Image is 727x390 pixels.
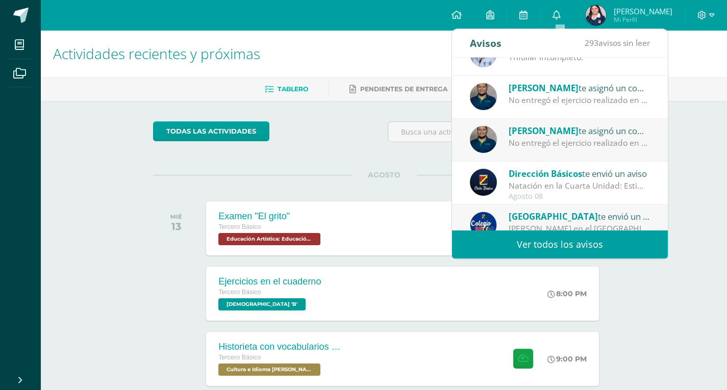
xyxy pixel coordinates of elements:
[278,85,308,93] span: Tablero
[218,276,321,287] div: Ejercicios en el cuaderno
[360,85,447,93] span: Pendientes de entrega
[509,82,579,94] span: [PERSON_NAME]
[585,37,598,48] span: 293
[352,170,417,179] span: AGOSTO
[349,81,447,97] a: Pendientes de entrega
[614,6,672,16] span: [PERSON_NAME]
[509,125,579,137] span: [PERSON_NAME]
[509,51,650,63] div: Trifoliar incompleto.
[509,94,650,106] div: No entregó el ejercicio realizado en clase. Puede entregar a más tardar el jueves 14 sobre el 80%.
[509,168,582,179] span: Dirección Básicos
[509,211,598,222] span: [GEOGRAPHIC_DATA]
[509,124,650,137] div: te asignó un comentario en 'Ejercicio 2, página web en word' para 'Tecnologías del Aprendizaje y ...
[470,83,497,110] img: d75c63bec02e1283ee24e764633d115c.png
[218,289,261,296] span: Tercero Básico
[170,220,182,232] div: 13
[470,29,502,57] div: Avisos
[585,37,650,48] span: avisos sin leer
[218,298,306,310] span: Evangelización 'B'
[218,223,261,230] span: Tercero Básico
[509,81,650,94] div: te asignó un comentario en 'Ejercicio 4, página 53' para 'Tecnologías del Aprendizaje y la Comuni...
[547,354,587,363] div: 9:00 PM
[586,5,606,25] img: 468d480965355e6e2d485c634cf78fc0.png
[509,210,650,223] div: te envió un aviso
[509,192,650,201] div: Agosto 08
[547,289,587,298] div: 8:00 PM
[614,15,672,24] span: Mi Perfil
[53,44,260,63] span: Actividades recientes y próximas
[218,354,261,361] span: Tercero Básico
[388,122,614,142] input: Busca una actividad próxima aquí...
[265,81,308,97] a: Tablero
[509,137,650,149] div: No entregó el ejercicio realizado en clase. Puede entregar a más tardar el jueves 14 sobre el 80%.
[153,121,269,141] a: todas las Actividades
[218,342,341,352] div: Historieta con vocabularios básicos en kaqchikel
[509,180,650,192] div: Natación en la Cuarta Unidad: Estimados padres y madres de familia: Reciban un cordial saludo des...
[218,363,320,376] span: Cultura e Idioma Maya Garífuna o Xinca 'B'
[218,211,323,222] div: Examen "El grito"
[470,212,497,239] img: 919ad801bb7643f6f997765cf4083301.png
[470,126,497,153] img: d75c63bec02e1283ee24e764633d115c.png
[509,167,650,180] div: te envió un aviso
[170,213,182,220] div: MIÉ
[509,223,650,235] div: Abuelitos Heladeros en el Colegio Belga.: Estimados padres y madres de familia: Les saludamos cor...
[218,233,320,245] span: Educación Artística: Educación Musical 'B'
[470,169,497,196] img: 0125c0eac4c50c44750533c4a7747585.png
[452,230,668,258] a: Ver todos los avisos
